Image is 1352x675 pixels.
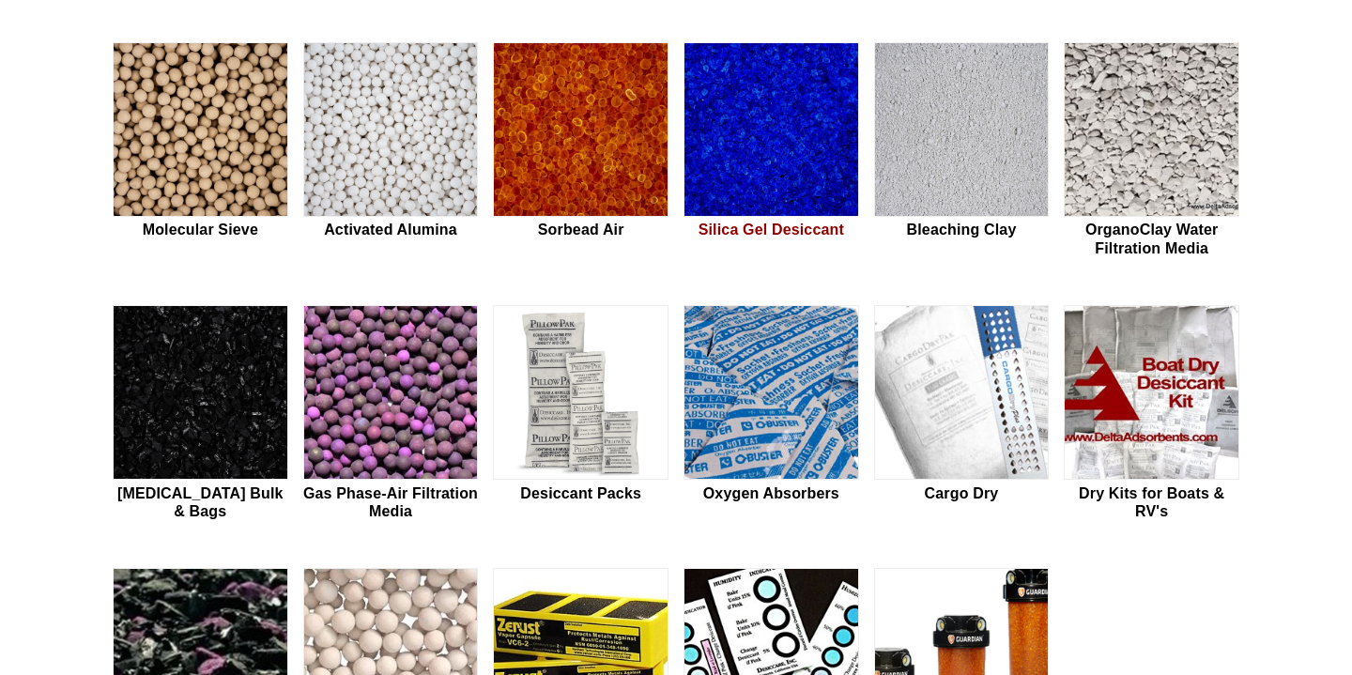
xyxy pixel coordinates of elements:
[1064,484,1239,520] h2: Dry Kits for Boats & RV's
[874,305,1050,523] a: Cargo Dry
[113,484,288,520] h2: [MEDICAL_DATA] Bulk & Bags
[1064,305,1239,523] a: Dry Kits for Boats & RV's
[303,42,479,260] a: Activated Alumina
[113,42,288,260] a: Molecular Sieve
[1064,42,1239,260] a: OrganoClay Water Filtration Media
[684,42,859,260] a: Silica Gel Desiccant
[684,484,859,502] h2: Oxygen Absorbers
[493,221,668,238] h2: Sorbead Air
[874,42,1050,260] a: Bleaching Clay
[303,484,479,520] h2: Gas Phase-Air Filtration Media
[113,305,288,523] a: [MEDICAL_DATA] Bulk & Bags
[874,221,1050,238] h2: Bleaching Clay
[874,484,1050,502] h2: Cargo Dry
[684,221,859,238] h2: Silica Gel Desiccant
[303,221,479,238] h2: Activated Alumina
[303,305,479,523] a: Gas Phase-Air Filtration Media
[684,305,859,523] a: Oxygen Absorbers
[493,484,668,502] h2: Desiccant Packs
[113,221,288,238] h2: Molecular Sieve
[1064,221,1239,256] h2: OrganoClay Water Filtration Media
[493,42,668,260] a: Sorbead Air
[493,305,668,523] a: Desiccant Packs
